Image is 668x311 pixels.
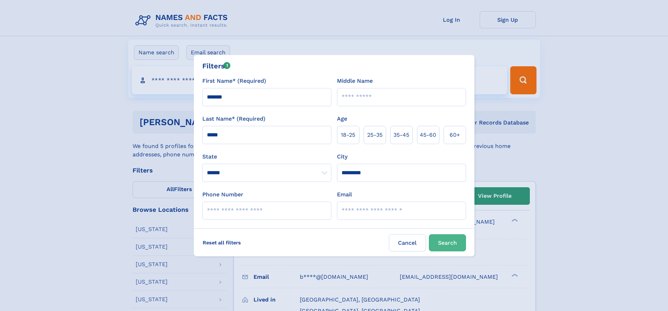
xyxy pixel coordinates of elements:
label: Last Name* (Required) [202,115,265,123]
label: City [337,153,348,161]
label: Email [337,190,352,199]
label: First Name* (Required) [202,77,266,85]
label: Cancel [389,234,426,251]
label: Age [337,115,347,123]
label: Phone Number [202,190,243,199]
span: 25‑35 [367,131,383,139]
label: Reset all filters [198,234,245,251]
span: 45‑60 [420,131,436,139]
button: Search [429,234,466,251]
div: Filters [202,61,231,71]
label: State [202,153,331,161]
span: 18‑25 [341,131,355,139]
span: 60+ [450,131,460,139]
label: Middle Name [337,77,373,85]
span: 35‑45 [393,131,409,139]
